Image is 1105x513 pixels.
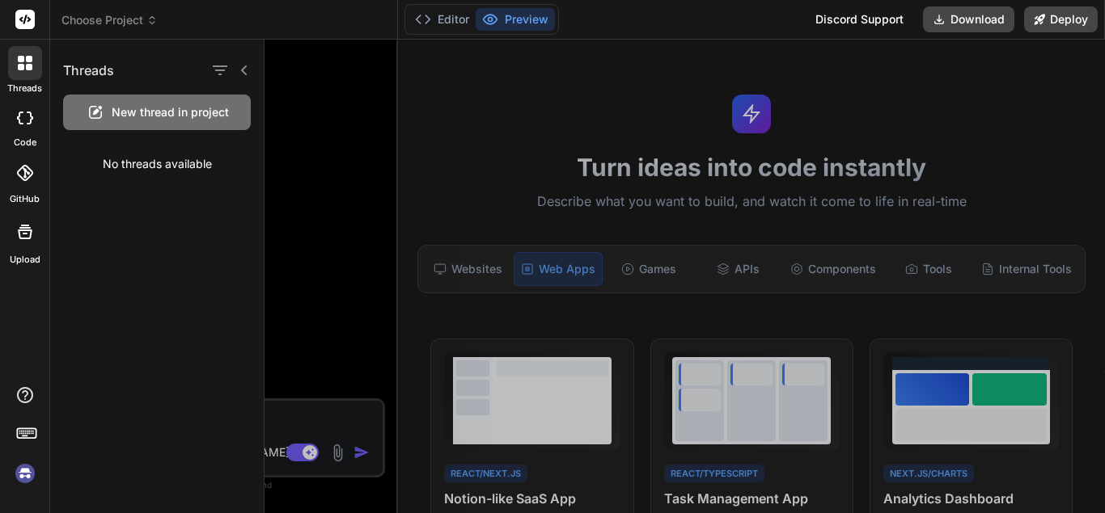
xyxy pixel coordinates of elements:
button: Preview [476,8,555,31]
button: Download [923,6,1014,32]
div: Discord Support [806,6,913,32]
label: code [14,136,36,149]
button: Deploy [1024,6,1098,32]
label: Upload [10,253,40,267]
span: Choose Project [61,12,158,28]
label: threads [7,82,42,95]
h1: Threads [63,61,114,80]
span: New thread in project [112,104,229,120]
label: GitHub [10,192,40,206]
img: signin [11,460,39,487]
div: No threads available [50,143,264,185]
button: Editor [409,8,476,31]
